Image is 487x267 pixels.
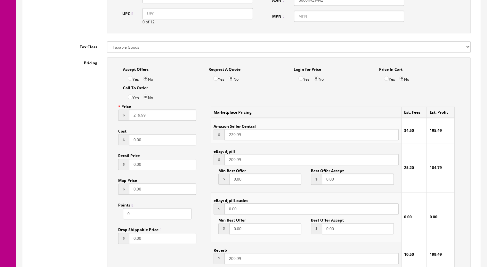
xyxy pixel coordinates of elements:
[379,64,402,72] label: Price In Cart
[214,121,256,129] label: Amazon Seller Central
[384,72,395,82] label: Yes
[404,165,414,170] strong: 25.20
[272,13,284,19] span: MPN
[214,154,224,165] span: $
[213,72,224,82] label: Yes
[429,128,442,133] strong: 195.49
[208,64,240,72] label: Request A Quote
[211,107,402,118] td: Marketplace Pricing
[384,76,389,81] input: Yes
[214,203,224,214] span: $
[314,72,324,82] label: No
[311,214,344,223] label: Best Offer Accept
[427,107,455,118] td: Est. Profit
[118,183,129,195] span: $
[85,39,278,45] font: You are looking at a [PERSON_NAME]-11 Hi-Hat in excellent working condition.
[123,208,191,219] input: Points
[118,150,140,159] label: Retail Price
[142,19,145,25] span: 0
[129,134,196,145] input: This should be a number with up to 2 decimal places.
[429,165,442,170] strong: 184.79
[129,109,196,121] input: This should be a number with up to 2 decimal places.
[429,252,442,257] strong: 199.49
[404,128,414,133] strong: 34.50
[143,72,153,82] label: No
[214,245,227,253] label: Reverb
[311,165,344,174] label: Best Offer Accept
[128,91,139,101] label: Yes
[118,134,129,145] span: $
[118,227,161,232] span: Drop Shippable Price
[218,174,229,185] span: $
[214,129,224,140] span: $
[298,72,310,82] label: Yes
[229,223,301,234] input: This should be a number with up to 2 decimal places.
[218,223,229,234] span: $
[28,41,102,50] label: Tax Class
[129,233,196,244] input: This should be a number with up to 2 decimal places.
[118,101,131,109] label: Price
[128,94,133,99] input: Yes
[224,154,399,165] input: This should be a number with up to 2 decimal places.
[143,91,153,101] label: No
[128,72,139,82] label: Yes
[143,76,148,81] input: No
[129,159,196,170] input: This should be a number with up to 2 decimal places.
[122,11,133,16] span: UPC
[123,64,149,72] label: Accept Offers
[224,129,399,140] input: This should be a number with up to 2 decimal places.
[214,195,248,203] label: eBay: djpill-outlet
[118,202,133,208] span: Points
[298,76,303,81] input: Yes
[322,174,394,185] input: This should be a number with up to 2 decimal places.
[28,57,102,66] label: Pricing
[314,76,319,81] input: No
[229,174,301,185] input: This should be a number with up to 2 decimal places.
[294,11,404,22] input: MPN
[311,174,322,185] span: $
[12,53,352,68] font: This item is already packaged and ready for shipment so this will ship quick. Buy with confidence...
[399,76,404,81] input: No
[404,214,412,220] strong: 0.00
[123,82,148,91] label: Call To Order
[218,214,246,223] label: Min Best Offer
[142,8,253,19] input: UPC
[294,64,321,72] label: Login for Price
[224,253,399,264] input: This should be a number with up to 2 decimal places.
[118,233,129,244] span: $
[402,107,427,118] td: Est. Fees
[118,125,126,134] label: Cost
[229,72,239,82] label: No
[118,109,129,121] span: $
[118,175,137,183] label: Map Price
[128,76,133,81] input: Yes
[229,76,233,81] input: No
[146,19,155,25] span: of 12
[311,223,322,234] span: $
[214,253,224,264] span: $
[214,146,235,154] label: eBay: djpill
[129,183,196,195] input: This should be a number with up to 2 decimal places.
[322,223,394,234] input: This should be a number with up to 2 decimal places.
[143,94,148,99] input: No
[218,165,246,174] label: Min Best Offer
[115,9,247,20] strong: [PERSON_NAME]-11 Hi-Hat
[429,214,437,220] strong: 0.00
[213,76,218,81] input: Yes
[399,72,409,82] label: No
[224,203,399,214] input: This should be a number with up to 2 decimal places.
[118,159,129,170] span: $
[404,252,414,257] strong: 10.50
